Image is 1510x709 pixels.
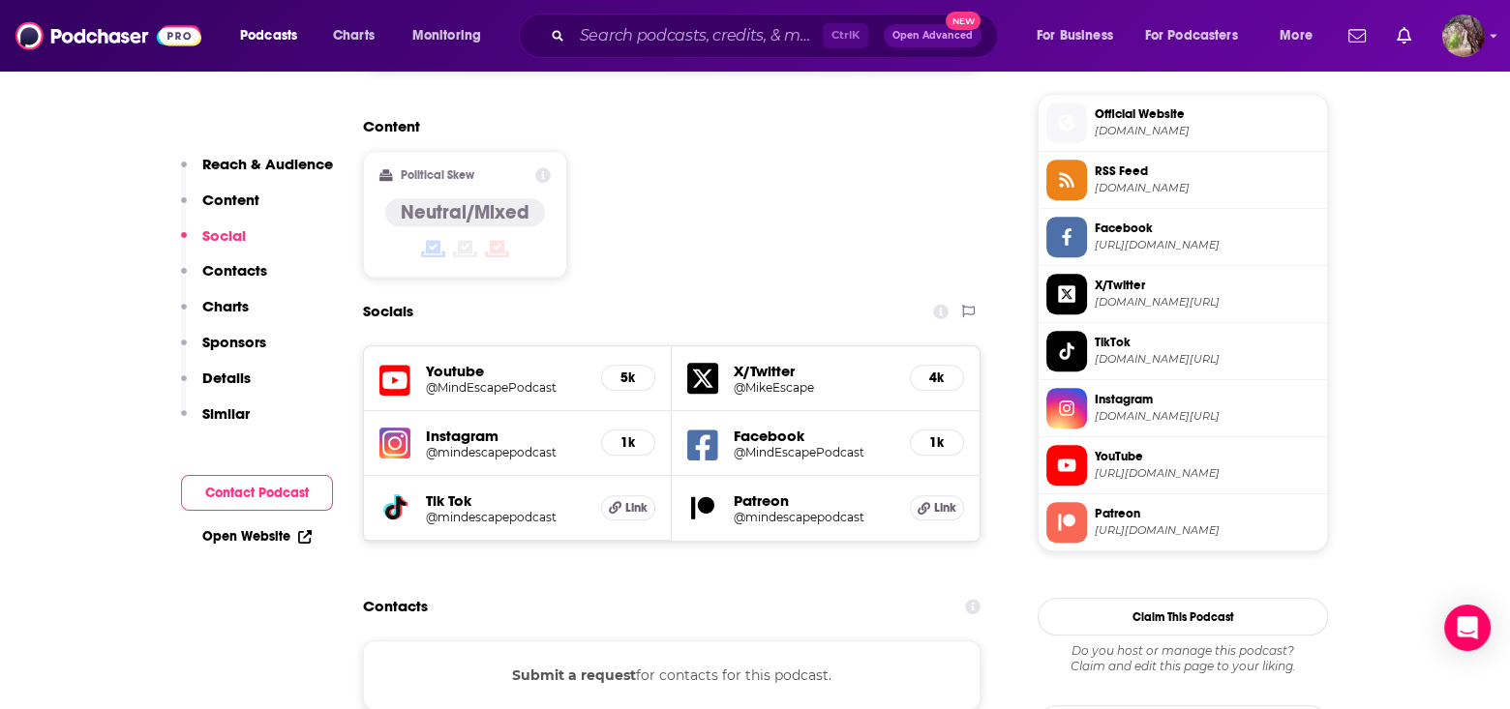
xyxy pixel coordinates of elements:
[1038,598,1328,635] button: Claim This Podcast
[202,404,250,423] p: Similar
[181,475,333,511] button: Contact Podcast
[734,445,894,459] a: @MindEscapePodcast
[202,155,333,173] p: Reach & Audience
[1442,15,1485,57] img: User Profile
[181,297,249,333] button: Charts
[1095,238,1319,252] span: https://www.facebook.com/MindEscapePodcast
[399,20,506,51] button: open menu
[1444,605,1491,651] div: Open Intercom Messenger
[1442,15,1485,57] span: Logged in as MSanz
[1341,19,1374,52] a: Show notifications dropdown
[1095,124,1319,138] span: linktr.ee
[181,369,251,404] button: Details
[512,665,636,686] button: Submit a request
[1095,352,1319,367] span: tiktok.com/@mindescapepodcast
[1095,466,1319,481] span: https://www.youtube.com/@MindEscapePodcast
[1095,105,1319,123] span: Official Website
[601,495,655,520] a: Link
[1038,643,1328,659] span: Do you host or manage this podcast?
[1046,445,1319,486] a: YouTube[URL][DOMAIN_NAME]
[1095,220,1319,237] span: Facebook
[618,369,639,386] h5: 5k
[320,20,386,51] a: Charts
[1046,103,1319,143] a: Official Website[DOMAIN_NAME]
[363,588,428,625] h2: Contacts
[1046,160,1319,200] a: RSS Feed[DOMAIN_NAME]
[426,445,586,459] a: @mindescapepodcast
[363,293,413,330] h2: Socials
[572,20,823,51] input: Search podcasts, credits, & more...
[1095,409,1319,424] span: instagram.com/mindescapepodcast
[1095,334,1319,351] span: TikTok
[734,380,894,395] a: @MikeEscape
[202,333,266,351] p: Sponsors
[1037,22,1113,49] span: For Business
[426,491,586,510] h5: Tik Tok
[926,434,948,451] h5: 1k
[202,297,249,315] p: Charts
[1095,277,1319,294] span: X/Twitter
[1046,217,1319,257] a: Facebook[URL][DOMAIN_NAME]
[426,380,586,395] a: @MindEscapePodcast
[618,434,639,451] h5: 1k
[1095,295,1319,310] span: twitter.com/MikeEscape
[202,226,246,245] p: Social
[734,427,894,445] h5: Facebook
[15,17,201,54] img: Podchaser - Follow, Share and Rate Podcasts
[202,369,251,387] p: Details
[892,31,973,41] span: Open Advanced
[734,362,894,380] h5: X/Twitter
[412,22,481,49] span: Monitoring
[1095,181,1319,195] span: anchor.fm
[202,191,259,209] p: Content
[240,22,297,49] span: Podcasts
[926,369,948,386] h5: 4k
[910,495,964,520] a: Link
[401,168,474,182] h2: Political Skew
[181,333,266,369] button: Sponsors
[1038,643,1328,674] div: Claim and edit this page to your liking.
[625,500,648,516] span: Link
[426,362,586,380] h5: Youtube
[202,528,312,545] a: Open Website
[1266,20,1337,51] button: open menu
[202,261,267,280] p: Contacts
[181,261,267,297] button: Contacts
[333,22,375,49] span: Charts
[1095,162,1319,180] span: RSS Feed
[1095,505,1319,522] span: Patreon
[1145,22,1238,49] span: For Podcasters
[181,226,246,262] button: Social
[537,14,1016,58] div: Search podcasts, credits, & more...
[181,404,250,440] button: Similar
[933,500,955,516] span: Link
[226,20,322,51] button: open menu
[1023,20,1137,51] button: open menu
[401,200,529,224] h4: Neutral/Mixed
[1046,502,1319,543] a: Patreon[URL][DOMAIN_NAME]
[1095,448,1319,465] span: YouTube
[1132,20,1266,51] button: open menu
[1442,15,1485,57] button: Show profile menu
[1095,391,1319,408] span: Instagram
[1046,274,1319,314] a: X/Twitter[DOMAIN_NAME][URL]
[181,191,259,226] button: Content
[823,23,868,48] span: Ctrl K
[734,491,894,510] h5: Patreon
[379,428,410,458] img: iconImage
[734,510,894,524] a: @mindescapepodcast
[946,12,981,30] span: New
[1046,331,1319,371] a: TikTok[DOMAIN_NAME][URL]
[426,510,586,524] a: @mindescapepodcast
[1280,22,1313,49] span: More
[1389,19,1419,52] a: Show notifications dropdown
[363,117,965,135] h2: Content
[1095,523,1319,538] span: https://www.patreon.com/mindescapepodcast
[426,427,586,445] h5: Instagram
